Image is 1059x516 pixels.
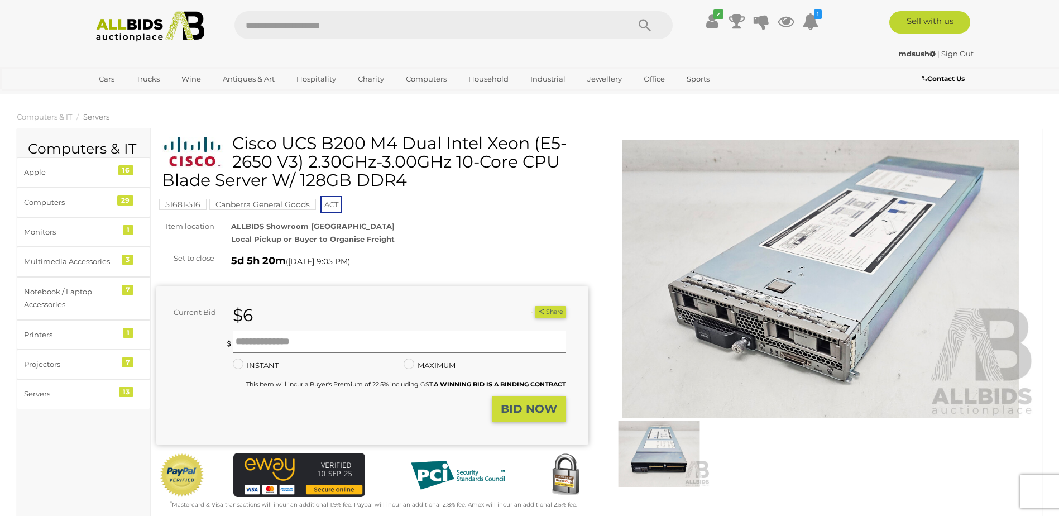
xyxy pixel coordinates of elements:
div: 7 [122,357,133,367]
a: Contact Us [922,73,967,85]
div: 13 [119,387,133,397]
a: Projectors 7 [17,350,150,379]
img: Cisco UCS B200 M4 Dual Intel Xeon (E5-2650 V3) 2.30GHz-3.00GHz 10-Core CPU Blade Server W/ 128GB ... [608,421,710,486]
h1: Cisco UCS B200 M4 Dual Intel Xeon (E5-2650 V3) 2.30GHz-3.00GHz 10-Core CPU Blade Server W/ 128GB ... [162,134,586,189]
div: Printers [24,328,116,341]
a: Sell with us [889,11,970,34]
div: Item location [148,220,223,233]
mark: 51681-516 [159,199,207,210]
strong: ALLBIDS Showroom [GEOGRAPHIC_DATA] [231,222,395,231]
b: A WINNING BID IS A BINDING CONTRACT [434,380,566,388]
div: 3 [122,255,133,265]
div: 29 [117,195,133,206]
small: Mastercard & Visa transactions will incur an additional 1.9% fee. Paypal will incur an additional... [170,501,577,508]
div: Apple [24,166,116,179]
a: Sign Out [941,49,974,58]
a: Multimedia Accessories 3 [17,247,150,276]
h2: Computers & IT [28,141,139,157]
img: Cisco UCS B200 M4 Dual Intel Xeon (E5-2650 V3) 2.30GHz-3.00GHz 10-Core CPU Blade Server W/ 128GB ... [605,140,1037,418]
div: 7 [122,285,133,295]
strong: BID NOW [501,402,557,415]
a: Wine [174,70,208,88]
img: PCI DSS compliant [402,453,514,498]
label: INSTANT [233,359,279,372]
i: ✔ [713,9,723,19]
span: | [937,49,940,58]
a: [GEOGRAPHIC_DATA] [92,88,185,107]
strong: $6 [233,305,253,326]
div: 1 [123,328,133,338]
a: Office [636,70,672,88]
a: Canberra General Goods [209,200,316,209]
a: Notebook / Laptop Accessories 7 [17,277,150,320]
strong: Local Pickup or Buyer to Organise Freight [231,235,395,243]
a: Antiques & Art [215,70,282,88]
a: Printers 1 [17,320,150,350]
a: Sports [679,70,717,88]
div: Set to close [148,252,223,265]
div: Notebook / Laptop Accessories [24,285,116,312]
span: [DATE] 9:05 PM [288,256,348,266]
a: Computers [399,70,454,88]
img: Official PayPal Seal [159,453,205,498]
i: 1 [814,9,822,19]
a: 51681-516 [159,200,207,209]
div: Monitors [24,226,116,238]
div: Current Bid [156,306,224,319]
img: eWAY Payment Gateway [233,453,365,497]
a: Household [461,70,516,88]
div: 1 [123,225,133,235]
mark: Canberra General Goods [209,199,316,210]
button: Search [617,11,673,39]
a: Servers [83,112,109,121]
button: BID NOW [492,396,566,422]
div: Multimedia Accessories [24,255,116,268]
a: Industrial [523,70,573,88]
a: Hospitality [289,70,343,88]
div: Servers [24,388,116,400]
div: Projectors [24,358,116,371]
a: ✔ [704,11,721,31]
label: MAXIMUM [404,359,456,372]
a: Cars [92,70,122,88]
strong: mdsush [899,49,936,58]
img: Secured by Rapid SSL [543,453,588,498]
li: Watch this item [522,307,533,318]
button: Share [535,306,566,318]
a: Jewellery [580,70,629,88]
a: Computers 29 [17,188,150,217]
span: ACT [320,196,342,213]
img: Allbids.com.au [90,11,211,42]
div: Computers [24,196,116,209]
span: ( ) [286,257,350,266]
a: 1 [802,11,819,31]
a: Monitors 1 [17,217,150,247]
a: mdsush [899,49,937,58]
a: Apple 16 [17,157,150,187]
small: This Item will incur a Buyer's Premium of 22.5% including GST. [246,380,566,388]
b: Contact Us [922,74,965,83]
strong: 5d 5h 20m [231,255,286,267]
a: Trucks [129,70,167,88]
a: Computers & IT [17,112,72,121]
a: Charity [351,70,391,88]
img: Cisco UCS B200 M4 Dual Intel Xeon (E5-2650 V3) 2.30GHz-3.00GHz 10-Core CPU Blade Server W/ 128GB ... [162,137,224,168]
a: Servers 13 [17,379,150,409]
div: 16 [118,165,133,175]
